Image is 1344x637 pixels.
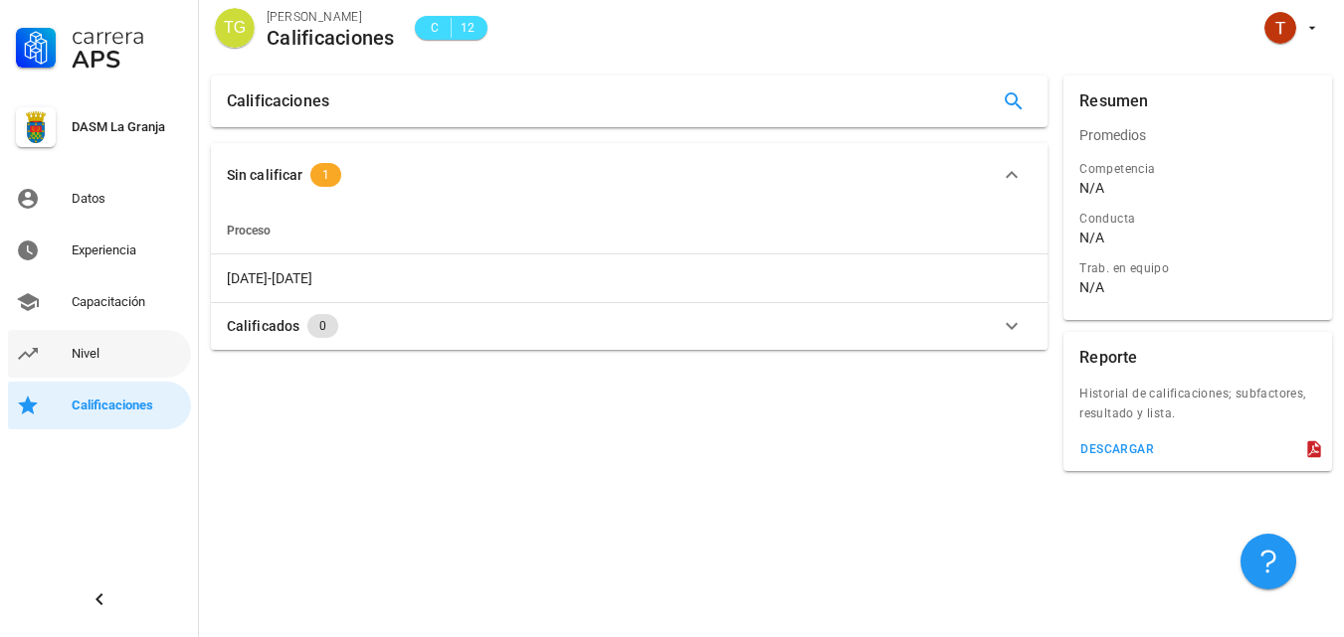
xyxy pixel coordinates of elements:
[1079,229,1104,246] div: N/A
[1079,179,1104,197] div: N/A
[267,7,395,27] div: [PERSON_NAME]
[1079,442,1154,456] div: descargar
[72,398,183,413] div: Calificaciones
[72,242,183,258] div: Experiencia
[1264,12,1296,44] div: avatar
[1071,435,1162,463] button: descargar
[224,8,246,48] span: TG
[227,315,299,337] div: Calificados
[8,382,191,429] a: Calificaciones
[211,302,1048,350] button: Calificados 0
[267,27,395,49] div: Calificaciones
[8,278,191,326] a: Capacitación
[72,191,183,207] div: Datos
[1079,278,1104,296] div: N/A
[319,314,326,338] span: 0
[8,175,191,223] a: Datos
[427,18,443,38] span: C
[215,8,255,48] div: avatar
[211,207,1048,254] th: Proceso
[227,224,271,238] span: Proceso
[1079,209,1316,229] div: Conducta
[72,24,183,48] div: Carrera
[1079,76,1148,127] div: Resumen
[1079,159,1316,179] div: Competencia
[211,143,1048,207] button: Sin calificar 1
[1063,384,1332,435] div: Historial de calificaciones; subfactores, resultado y lista.
[72,294,183,310] div: Capacitación
[1079,332,1137,384] div: Reporte
[1063,111,1332,159] div: Promedios
[1079,258,1316,278] div: Trab. en equipo
[72,119,183,135] div: DASM La Granja
[8,330,191,378] a: Nivel
[322,163,329,187] span: 1
[227,270,312,286] span: [DATE]-[DATE]
[8,227,191,274] a: Experiencia
[72,48,183,72] div: APS
[227,164,302,186] div: Sin calificar
[227,76,329,127] div: Calificaciones
[460,18,476,38] span: 12
[72,346,183,362] div: Nivel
